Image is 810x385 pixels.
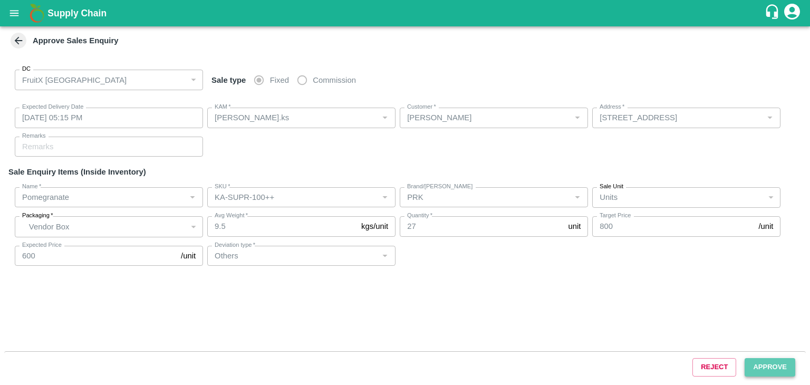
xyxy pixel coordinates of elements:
[8,168,146,176] strong: Sale Enquiry Items (Inside Inventory)
[22,182,41,191] label: Name
[758,220,773,232] p: /unit
[407,211,432,220] label: Quantity
[407,182,472,191] label: Brand/[PERSON_NAME]
[745,358,795,377] button: Approve
[270,74,289,86] span: Fixed
[600,191,618,203] p: Units
[215,241,255,249] label: Deviation type
[181,250,196,262] p: /unit
[210,111,375,124] input: KAM
[207,216,357,236] input: 0.0
[22,65,31,73] label: DC
[313,74,356,86] span: Commission
[403,111,567,124] input: Select KAM & enter 3 characters
[403,190,567,204] input: Create Brand/Marka
[22,103,83,111] label: Expected Delivery Date
[47,8,107,18] b: Supply Chain
[2,1,26,25] button: open drawer
[22,132,46,140] label: Remarks
[207,76,250,84] span: Sale type
[47,6,764,21] a: Supply Chain
[783,2,802,24] div: account of current user
[568,220,581,232] p: unit
[215,211,248,220] label: Avg Weight
[215,103,231,111] label: KAM
[600,211,631,220] label: Target Price
[15,108,196,128] input: Choose date, selected date is Sep 23, 2025
[210,249,375,263] input: Deviation Type
[22,241,62,249] label: Expected Price
[215,182,230,191] label: SKU
[15,137,203,157] input: Remarks
[361,220,388,232] p: kgs/unit
[400,216,564,236] input: 0.0
[29,221,186,233] p: Vendor Box
[407,103,436,111] label: Customer
[210,190,375,204] input: SKU
[33,36,119,45] strong: Approve Sales Enquiry
[22,211,53,220] label: Packaging
[18,190,182,204] input: Name
[692,358,736,377] button: Reject
[26,3,47,24] img: logo
[600,182,623,191] label: Sale Unit
[595,111,760,124] input: Address
[600,103,624,111] label: Address
[22,74,127,86] p: FruitX [GEOGRAPHIC_DATA]
[764,4,783,23] div: customer-support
